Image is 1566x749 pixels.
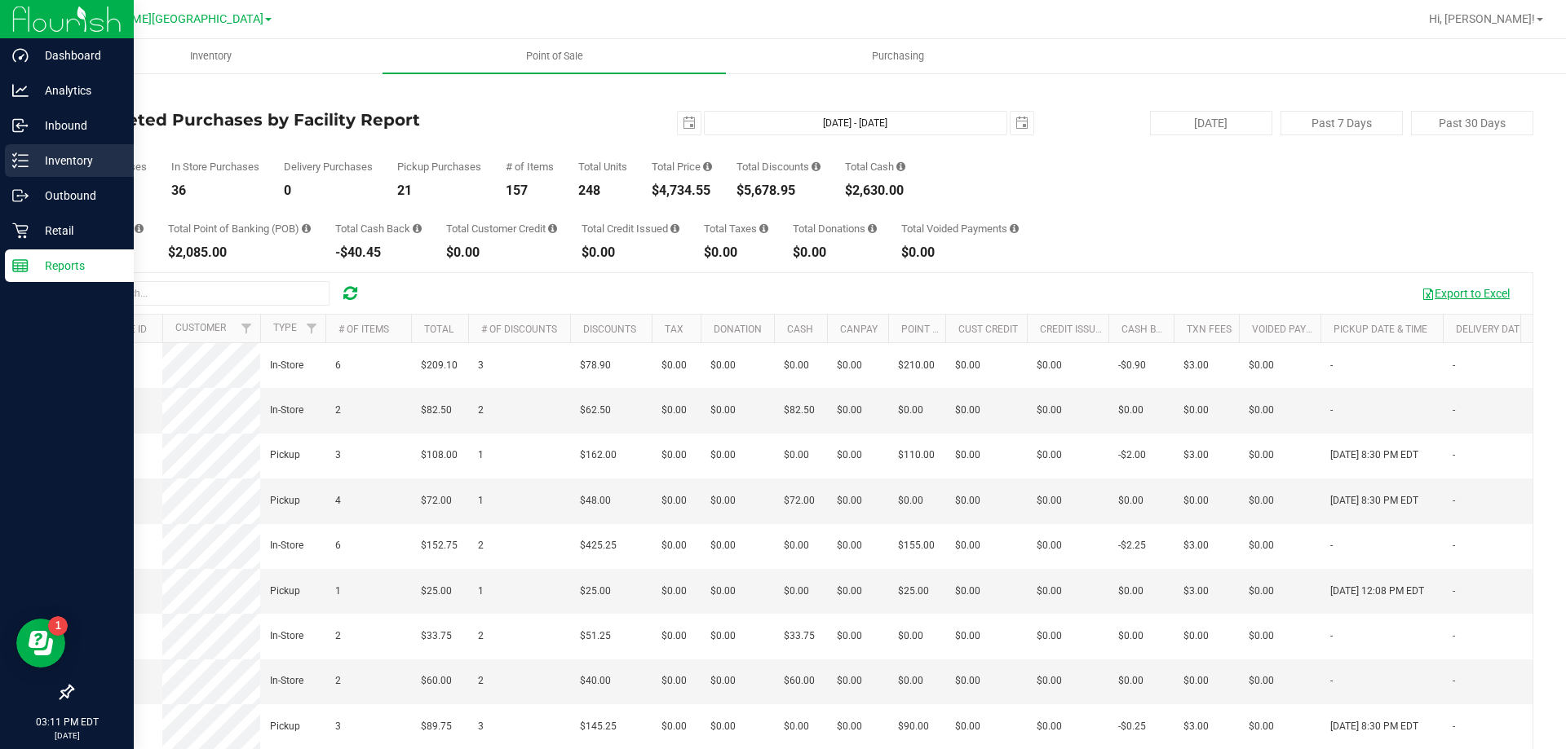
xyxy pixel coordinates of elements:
[29,116,126,135] p: Inbound
[737,184,821,197] div: $5,678.95
[1118,673,1144,689] span: $0.00
[1456,324,1525,335] a: Delivery Date
[168,49,254,64] span: Inventory
[845,184,905,197] div: $2,630.00
[1252,324,1333,335] a: Voided Payment
[837,403,862,418] span: $0.00
[1183,358,1209,373] span: $3.00
[710,403,736,418] span: $0.00
[446,223,557,234] div: Total Customer Credit
[703,161,712,172] i: Sum of the total prices of all purchases in the date range.
[1330,719,1418,734] span: [DATE] 8:30 PM EDT
[1334,324,1427,335] a: Pickup Date & Time
[714,324,762,335] a: Donation
[12,152,29,169] inline-svg: Inventory
[837,493,862,509] span: $0.00
[661,673,687,689] span: $0.00
[1281,111,1403,135] button: Past 7 Days
[335,403,341,418] span: 2
[955,493,980,509] span: $0.00
[1249,447,1274,463] span: $0.00
[168,246,311,259] div: $2,085.00
[1330,358,1333,373] span: -
[12,117,29,134] inline-svg: Inbound
[1150,111,1272,135] button: [DATE]
[678,112,701,134] span: select
[1411,280,1520,307] button: Export to Excel
[837,719,862,734] span: $0.00
[582,223,679,234] div: Total Credit Issued
[1453,447,1455,463] span: -
[72,111,559,129] h4: Completed Purchases by Facility Report
[580,673,611,689] span: $40.00
[478,584,484,599] span: 1
[1118,447,1146,463] span: -$2.00
[837,628,862,644] span: $0.00
[478,538,484,553] span: 2
[1330,493,1418,509] span: [DATE] 8:30 PM EDT
[837,673,862,689] span: $0.00
[670,223,679,234] i: Sum of all account credit issued for all refunds from returned purchases in the date range.
[898,493,923,509] span: $0.00
[1249,358,1274,373] span: $0.00
[704,223,768,234] div: Total Taxes
[421,719,452,734] span: $89.75
[29,46,126,65] p: Dashboard
[661,628,687,644] span: $0.00
[504,49,605,64] span: Point of Sale
[1040,324,1108,335] a: Credit Issued
[421,628,452,644] span: $33.75
[898,628,923,644] span: $0.00
[171,161,259,172] div: In Store Purchases
[270,628,303,644] span: In-Store
[29,81,126,100] p: Analytics
[413,223,422,234] i: Sum of the cash-back amounts from rounded-up electronic payments for all purchases in the date ra...
[16,619,65,667] iframe: Resource center
[787,324,813,335] a: Cash
[1037,719,1062,734] span: $0.00
[1010,223,1019,234] i: Sum of all voided payment transaction amounts, excluding tips and transaction fees, for all purch...
[299,315,325,342] a: Filter
[958,324,1018,335] a: Cust Credit
[273,322,297,333] a: Type
[665,324,683,335] a: Tax
[1330,447,1418,463] span: [DATE] 8:30 PM EDT
[898,584,929,599] span: $25.00
[1453,403,1455,418] span: -
[955,673,980,689] span: $0.00
[710,358,736,373] span: $0.00
[12,258,29,274] inline-svg: Reports
[580,403,611,418] span: $62.50
[1453,628,1455,644] span: -
[270,447,300,463] span: Pickup
[1037,673,1062,689] span: $0.00
[784,403,815,418] span: $82.50
[898,719,929,734] span: $90.00
[1118,719,1146,734] span: -$0.25
[837,358,862,373] span: $0.00
[1330,403,1333,418] span: -
[39,39,383,73] a: Inventory
[1183,673,1209,689] span: $0.00
[661,719,687,734] span: $0.00
[506,161,554,172] div: # of Items
[335,447,341,463] span: 3
[478,358,484,373] span: 3
[270,673,303,689] span: In-Store
[710,447,736,463] span: $0.00
[580,447,617,463] span: $162.00
[1183,403,1209,418] span: $0.00
[383,39,726,73] a: Point of Sale
[421,493,452,509] span: $72.00
[661,447,687,463] span: $0.00
[868,223,877,234] i: Sum of all round-up-to-next-dollar total price adjustments for all purchases in the date range.
[1453,493,1455,509] span: -
[784,493,815,509] span: $72.00
[284,184,373,197] div: 0
[1453,719,1455,734] span: -
[335,538,341,553] span: 6
[1118,493,1144,509] span: $0.00
[784,358,809,373] span: $0.00
[955,719,980,734] span: $0.00
[784,673,815,689] span: $60.00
